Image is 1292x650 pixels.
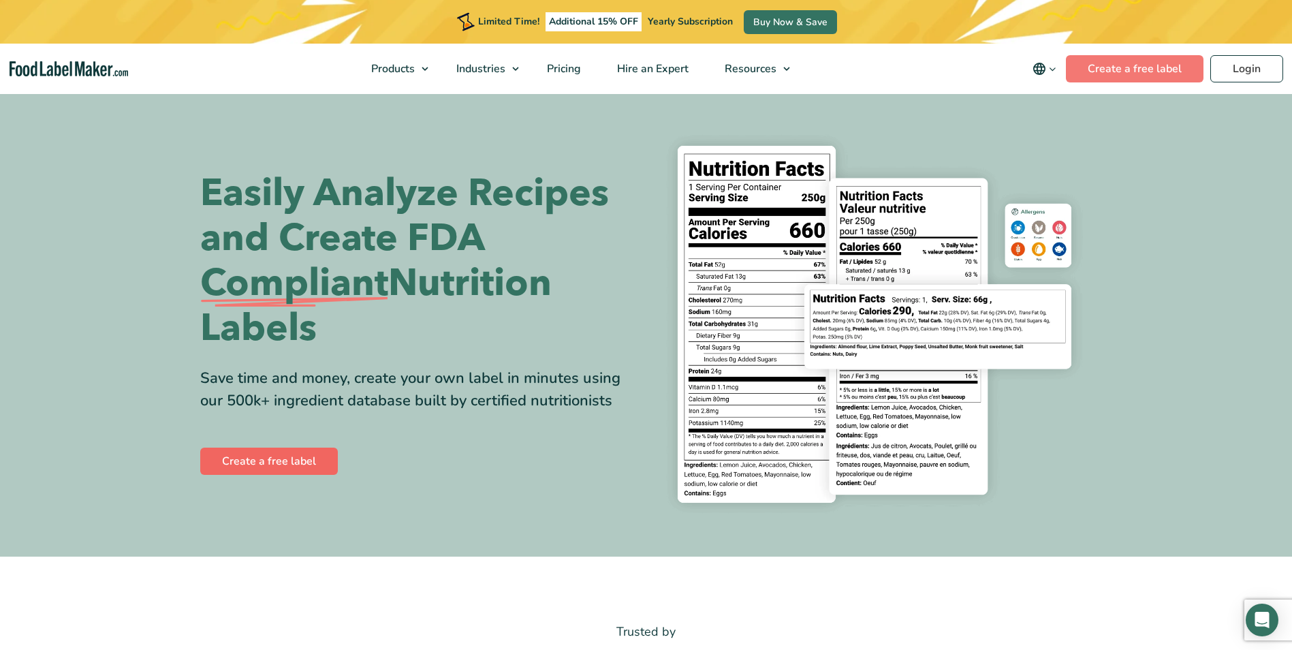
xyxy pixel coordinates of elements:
[200,367,636,412] div: Save time and money, create your own label in minutes using our 500k+ ingredient database built b...
[367,61,416,76] span: Products
[648,15,733,28] span: Yearly Subscription
[1066,55,1203,82] a: Create a free label
[707,44,797,94] a: Resources
[546,12,642,31] span: Additional 15% OFF
[599,44,704,94] a: Hire an Expert
[478,15,539,28] span: Limited Time!
[200,171,636,351] h1: Easily Analyze Recipes and Create FDA Nutrition Labels
[744,10,837,34] a: Buy Now & Save
[439,44,526,94] a: Industries
[353,44,435,94] a: Products
[200,448,338,475] a: Create a free label
[200,261,388,306] span: Compliant
[529,44,596,94] a: Pricing
[200,622,1092,642] p: Trusted by
[721,61,778,76] span: Resources
[1246,604,1278,636] div: Open Intercom Messenger
[613,61,690,76] span: Hire an Expert
[452,61,507,76] span: Industries
[543,61,582,76] span: Pricing
[1210,55,1283,82] a: Login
